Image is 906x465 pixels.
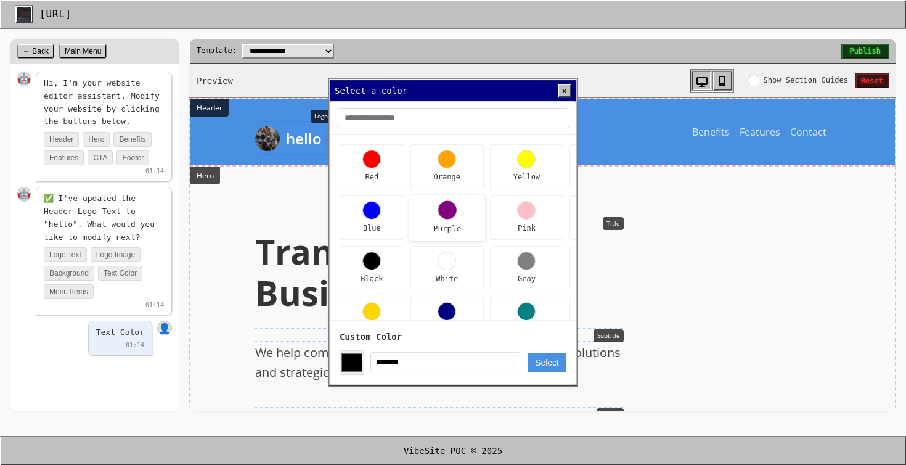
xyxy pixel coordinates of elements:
[59,44,107,59] button: Main Menu
[88,150,113,165] button: CTA
[44,167,164,176] div: 01:14
[764,75,848,86] span: Show Section Guides
[17,44,54,59] button: ← Back
[17,187,31,202] div: 🤖
[98,266,142,281] button: Text Color
[96,340,144,350] div: 01:14
[749,76,759,86] input: Show Section Guides
[197,74,233,88] span: Preview
[44,192,164,244] p: ✅ I've updated the Header Logo Text to "hello". What would you like to modify next?
[44,300,164,310] div: 01:14
[841,44,889,59] button: Publish
[96,326,144,339] p: Text Color
[39,6,71,22] h1: [URL]
[189,98,896,411] iframe: Website Preview
[44,266,94,281] button: Background
[83,132,110,147] button: Hero
[692,71,711,91] button: Desktop view
[712,71,732,91] button: Mobile view
[116,150,149,165] button: Footer
[855,73,889,88] button: Reset
[17,72,31,86] div: 🤖
[44,284,94,299] button: Menu Items
[197,45,237,57] span: Template:
[17,7,31,22] img: Company Logo
[44,77,164,128] p: Hi, I'm your website editor assistant. Modify your website by clicking the buttons below.
[113,132,151,147] button: Benefits
[91,247,141,262] button: Logo Image
[15,444,891,458] p: VibeSite POC © 2025
[157,321,172,335] div: 👤
[44,150,84,165] button: Features
[44,247,87,262] button: Logo Text
[44,132,79,147] button: Header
